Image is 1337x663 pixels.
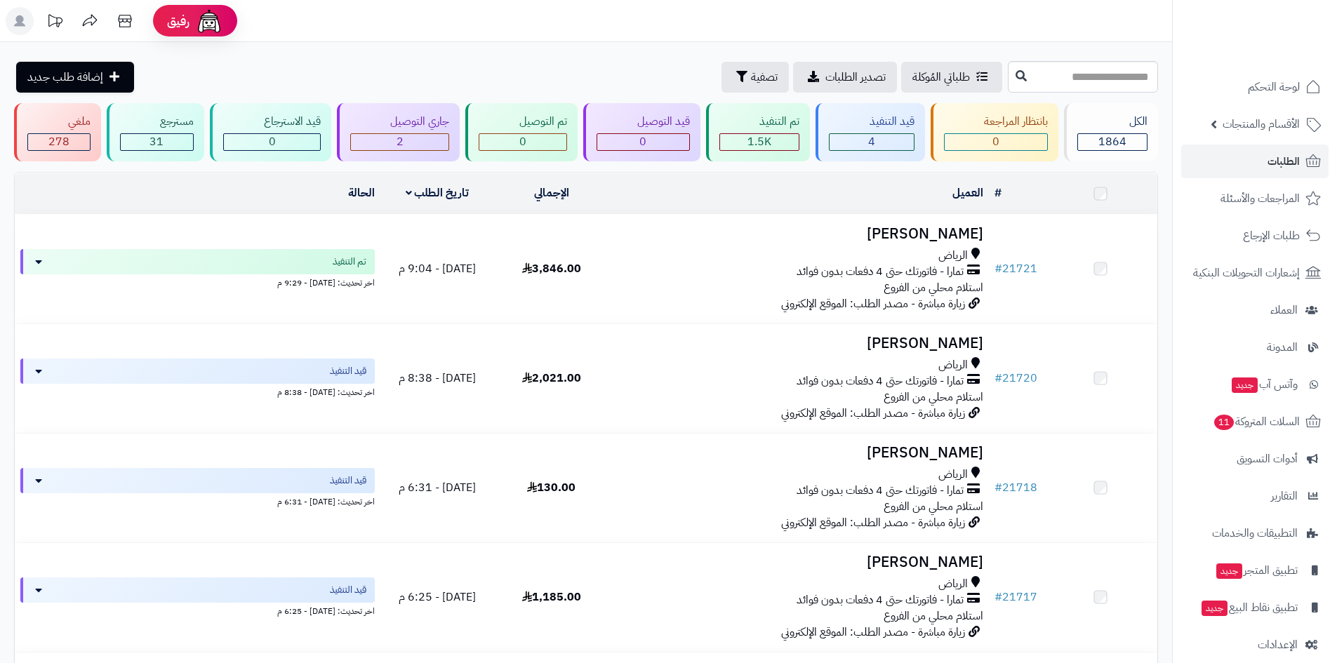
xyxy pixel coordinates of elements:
span: 31 [149,133,164,150]
span: استلام محلي من الفروع [884,279,983,296]
a: تم التوصيل 0 [463,103,580,161]
span: 0 [639,133,646,150]
span: تصفية [751,69,778,86]
span: لوحة التحكم [1248,77,1300,97]
span: استلام محلي من الفروع [884,389,983,406]
a: بانتظار المراجعة 0 [928,103,1062,161]
div: ملغي [27,114,91,130]
span: زيارة مباشرة - مصدر الطلب: الموقع الإلكتروني [781,295,965,312]
span: التطبيقات والخدمات [1212,523,1298,543]
span: الأقسام والمنتجات [1223,114,1300,134]
div: 2 [351,134,449,150]
a: قيد الاسترجاع 0 [207,103,334,161]
span: 2,021.00 [522,370,581,387]
span: جديد [1232,377,1258,393]
div: قيد الاسترجاع [223,114,321,130]
span: الرياض [938,357,968,373]
a: السلات المتروكة11 [1181,405,1329,438]
span: تمارا - فاتورتك حتى 4 دفعات بدون فوائد [797,483,964,499]
span: قيد التنفيذ [330,474,366,488]
a: الحالة [348,185,375,201]
div: اخر تحديث: [DATE] - 9:29 م [20,274,375,289]
div: اخر تحديث: [DATE] - 6:31 م [20,493,375,508]
div: 0 [224,134,320,150]
span: قيد التنفيذ [330,364,366,378]
div: تم التنفيذ [719,114,800,130]
span: جديد [1202,601,1228,616]
span: 3,846.00 [522,260,581,277]
span: طلبات الإرجاع [1243,226,1300,246]
span: [DATE] - 8:38 م [399,370,476,387]
span: 130.00 [527,479,576,496]
a: طلبات الإرجاع [1181,219,1329,253]
span: 1864 [1098,133,1126,150]
div: اخر تحديث: [DATE] - 8:38 م [20,384,375,399]
a: تحديثات المنصة [37,7,72,39]
h3: [PERSON_NAME] [614,445,983,461]
div: 1549 [720,134,799,150]
h3: [PERSON_NAME] [614,554,983,570]
div: بانتظار المراجعة [944,114,1049,130]
span: زيارة مباشرة - مصدر الطلب: الموقع الإلكتروني [781,405,965,422]
span: 1,185.00 [522,589,581,605]
a: العميل [952,185,983,201]
span: وآتس آب [1230,375,1298,394]
span: [DATE] - 6:31 م [399,479,476,496]
a: تم التنفيذ 1.5K [703,103,813,161]
span: زيارة مباشرة - مصدر الطلب: الموقع الإلكتروني [781,624,965,641]
h3: [PERSON_NAME] [614,335,983,351]
span: زيارة مباشرة - مصدر الطلب: الموقع الإلكتروني [781,514,965,531]
div: 4 [830,134,914,150]
div: 31 [121,134,194,150]
span: رفيق [167,13,189,29]
a: لوحة التحكم [1181,70,1329,104]
span: التقارير [1271,486,1298,506]
span: استلام محلي من الفروع [884,498,983,515]
div: 0 [479,134,566,150]
a: المدونة [1181,330,1329,364]
span: طلباتي المُوكلة [912,69,970,86]
a: تاريخ الطلب [406,185,470,201]
div: قيد التوصيل [597,114,690,130]
div: تم التوصيل [479,114,567,130]
a: #21721 [995,260,1037,277]
span: 0 [519,133,526,150]
span: الرياض [938,467,968,483]
h3: [PERSON_NAME] [614,226,983,242]
span: تمارا - فاتورتك حتى 4 دفعات بدون فوائد [797,264,964,280]
a: طلباتي المُوكلة [901,62,1002,93]
a: وآتس آبجديد [1181,368,1329,401]
span: 4 [868,133,875,150]
a: إضافة طلب جديد [16,62,134,93]
a: ملغي 278 [11,103,104,161]
a: #21720 [995,370,1037,387]
div: 278 [28,134,90,150]
a: المراجعات والأسئلة [1181,182,1329,215]
a: التقارير [1181,479,1329,513]
span: تمارا - فاتورتك حتى 4 دفعات بدون فوائد [797,373,964,389]
div: 0 [945,134,1048,150]
span: المدونة [1267,337,1298,357]
div: الكل [1077,114,1148,130]
div: اخر تحديث: [DATE] - 6:25 م [20,603,375,617]
a: أدوات التسويق [1181,442,1329,476]
span: إشعارات التحويلات البنكية [1193,263,1300,283]
a: قيد التنفيذ 4 [813,103,928,161]
span: # [995,370,1002,387]
span: تمارا - فاتورتك حتى 4 دفعات بدون فوائد [797,592,964,608]
div: جاري التوصيل [350,114,450,130]
span: المراجعات والأسئلة [1220,189,1300,208]
span: استلام محلي من الفروع [884,608,983,624]
span: تطبيق نقاط البيع [1200,598,1298,617]
span: 11 [1214,415,1234,430]
div: 0 [597,134,689,150]
a: جاري التوصيل 2 [334,103,463,161]
span: أدوات التسويق [1237,449,1298,469]
span: الرياض [938,248,968,264]
span: تصدير الطلبات [825,69,886,86]
span: 2 [397,133,404,150]
a: إشعارات التحويلات البنكية [1181,256,1329,290]
a: تطبيق نقاط البيعجديد [1181,591,1329,624]
img: logo-2.png [1242,39,1324,69]
span: الطلبات [1268,152,1300,171]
